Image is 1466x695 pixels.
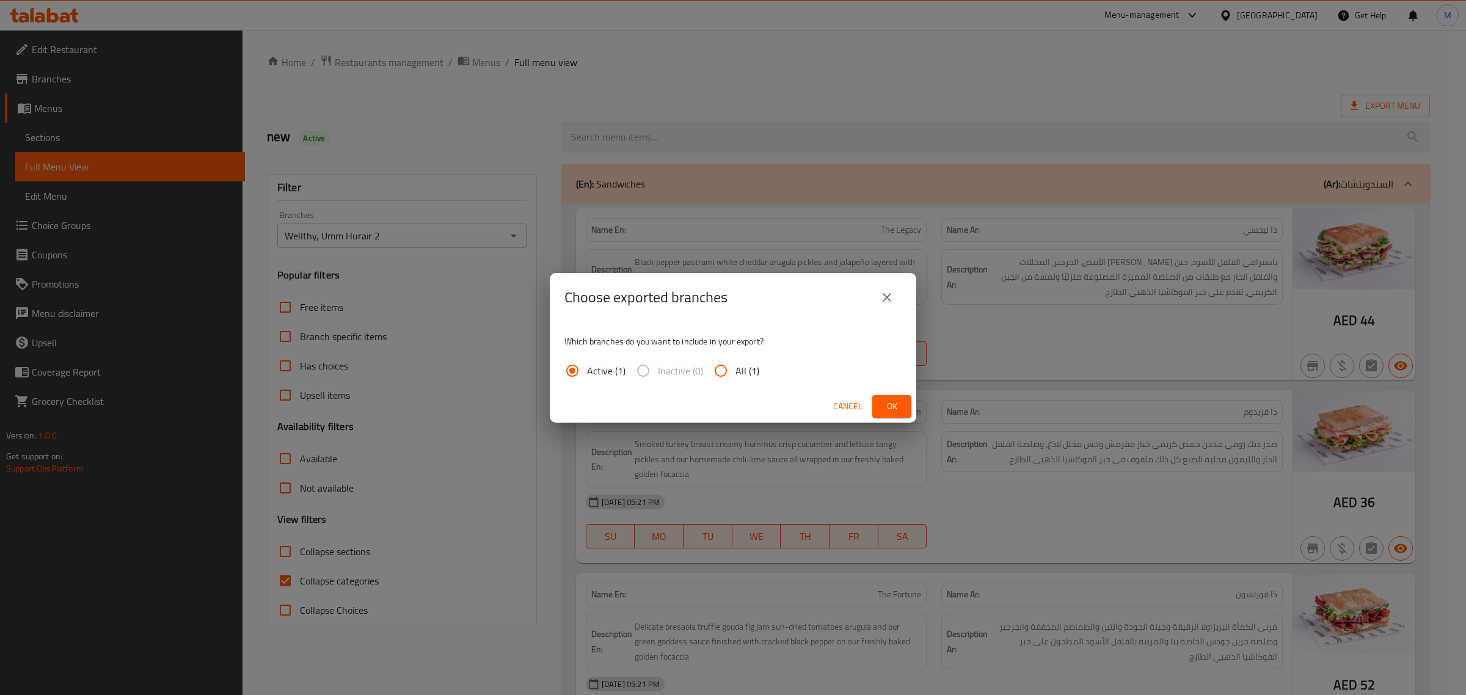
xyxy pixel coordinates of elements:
button: close [872,283,902,312]
span: Ok [882,399,902,414]
button: Ok [872,395,911,418]
h2: Choose exported branches [564,288,728,307]
span: All (1) [735,363,759,378]
button: Cancel [828,395,867,418]
span: Inactive (0) [658,363,703,378]
p: Which branches do you want to include in your export? [564,335,902,347]
span: Cancel [833,399,862,414]
span: Active (1) [587,363,625,378]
